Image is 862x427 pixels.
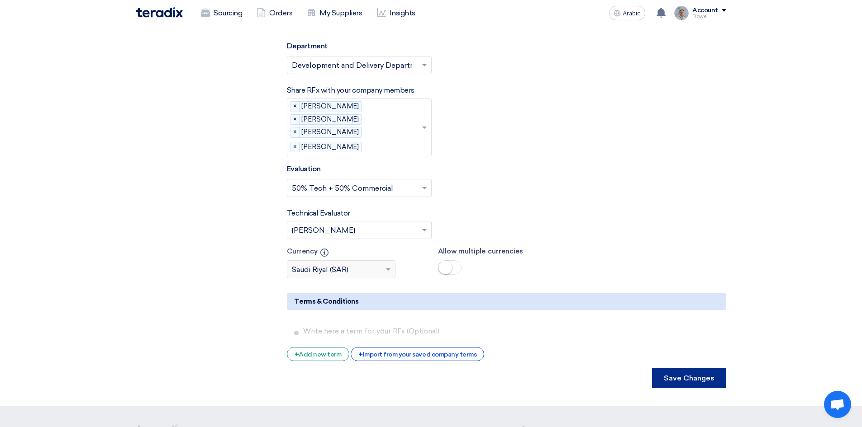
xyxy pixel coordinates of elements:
[136,7,183,18] img: Teradix logo
[692,14,708,19] font: Dowel
[664,374,714,382] font: Save Changes
[214,9,242,17] font: Sourcing
[303,323,723,340] input: Write here a term for your RFx (Optional)
[269,9,292,17] font: Orders
[287,247,318,255] font: Currency
[301,102,359,110] font: [PERSON_NAME]
[301,143,359,151] font: [PERSON_NAME]
[652,368,726,388] button: Save Changes
[824,391,851,418] div: Open chat
[438,247,524,255] font: Allow multiple currencies
[358,350,363,359] font: +
[249,3,300,23] a: Orders
[287,164,321,173] font: Evaluation
[609,6,645,20] button: Arabic
[370,3,423,23] a: Insights
[390,9,415,17] font: Insights
[293,128,297,136] font: ×
[295,350,299,359] font: +
[319,9,362,17] font: My Suppliers
[287,86,414,94] font: Share RFx with your company members
[292,265,348,274] font: Saudi Riyal (SAR)
[287,209,350,217] font: Technical Evaluator
[363,351,477,358] font: Import from your saved company terms
[293,115,297,123] font: ×
[674,6,689,20] img: IMG_1753965247717.jpg
[300,3,369,23] a: My Suppliers
[293,102,297,110] font: ×
[299,351,341,358] font: Add new term
[301,115,359,123] font: [PERSON_NAME]
[194,3,249,23] a: Sourcing
[293,143,297,151] font: ×
[287,42,328,50] font: Department
[692,6,718,14] font: Account
[301,128,359,136] font: [PERSON_NAME]
[294,297,358,305] font: Terms & Conditions
[623,9,641,17] font: Arabic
